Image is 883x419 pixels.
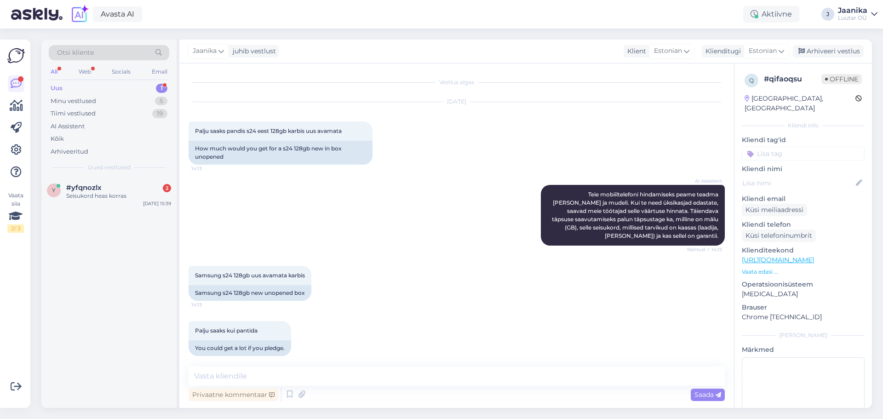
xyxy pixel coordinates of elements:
[195,327,258,334] span: Palju saaks kui pantida
[742,345,865,355] p: Märkmed
[143,200,171,207] div: [DATE] 15:39
[189,389,278,401] div: Privaatne kommentaar
[88,163,131,172] span: Uued vestlused
[742,147,865,161] input: Lisa tag
[742,135,865,145] p: Kliendi tag'id
[51,109,96,118] div: Tiimi vestlused
[191,356,226,363] span: 14:14
[743,6,799,23] div: Aktiivne
[742,164,865,174] p: Kliendi nimi
[195,127,342,134] span: Palju saaks pandis s24 eest 128gb karbis uus avamata
[195,272,305,279] span: Samsung s24 128gb uus avamata karbis
[49,66,59,78] div: All
[51,122,85,131] div: AI Assistent
[742,303,865,312] p: Brauser
[764,74,821,85] div: # qifaoqsu
[688,178,722,184] span: AI Assistent
[742,331,865,339] div: [PERSON_NAME]
[742,230,816,242] div: Küsi telefoninumbrit
[155,97,167,106] div: 5
[838,7,877,22] a: JaanikaLuutar OÜ
[191,165,226,172] span: 14:13
[821,74,862,84] span: Offline
[193,46,217,56] span: Jaanika
[624,46,646,56] div: Klient
[742,194,865,204] p: Kliendi email
[189,340,291,356] div: You could get a lot if you pledge.
[189,285,311,301] div: Samsung s24 128gb new unopened box
[152,109,167,118] div: 19
[229,46,276,56] div: juhib vestlust
[93,6,142,22] a: Avasta AI
[742,121,865,130] div: Kliendi info
[749,77,754,84] span: q
[150,66,169,78] div: Email
[838,7,867,14] div: Jaanika
[51,97,96,106] div: Minu vestlused
[742,204,807,216] div: Küsi meiliaadressi
[742,220,865,230] p: Kliendi telefon
[52,187,56,194] span: y
[110,66,132,78] div: Socials
[742,312,865,322] p: Chrome [TECHNICAL_ID]
[694,390,721,399] span: Saada
[156,84,167,93] div: 1
[77,66,93,78] div: Web
[51,147,88,156] div: Arhiveeritud
[742,256,814,264] a: [URL][DOMAIN_NAME]
[189,141,373,165] div: How much would you get for a s24 128gb new in box unopened
[66,184,102,192] span: #yfqnozlx
[189,78,725,86] div: Vestlus algas
[7,47,25,64] img: Askly Logo
[749,46,777,56] span: Estonian
[51,134,64,143] div: Kõik
[745,94,855,113] div: [GEOGRAPHIC_DATA], [GEOGRAPHIC_DATA]
[742,280,865,289] p: Operatsioonisüsteem
[742,268,865,276] p: Vaata edasi ...
[70,5,89,24] img: explore-ai
[821,8,834,21] div: J
[552,191,720,239] span: Teie mobiiltelefoni hindamiseks peame teadma [PERSON_NAME] ja mudeli. Kui te need üksikasjad edas...
[7,191,24,233] div: Vaata siia
[742,289,865,299] p: [MEDICAL_DATA]
[191,301,226,308] span: 14:13
[742,246,865,255] p: Klienditeekond
[654,46,682,56] span: Estonian
[838,14,867,22] div: Luutar OÜ
[702,46,741,56] div: Klienditugi
[57,48,94,57] span: Otsi kliente
[793,45,864,57] div: Arhiveeri vestlus
[189,98,725,106] div: [DATE]
[687,246,722,253] span: Nähtud ✓ 14:13
[163,184,171,192] div: 2
[51,84,63,93] div: Uus
[66,192,171,200] div: Seisukord heas korras
[7,224,24,233] div: 2 / 3
[742,178,854,188] input: Lisa nimi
